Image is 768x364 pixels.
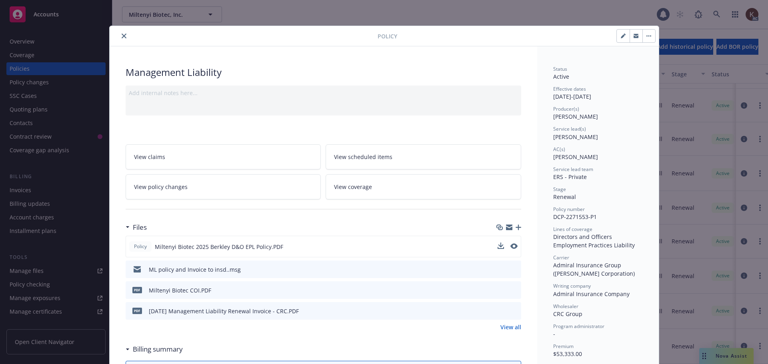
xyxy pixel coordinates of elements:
span: PDF [132,287,142,293]
div: Miltenyi Biotec COI.PDF [149,286,211,294]
a: View policy changes [126,174,321,199]
div: Files [126,222,147,233]
a: View claims [126,144,321,169]
span: AC(s) [553,146,565,153]
span: Admiral Insurance Company [553,290,630,298]
span: Status [553,66,567,72]
div: Billing summary [126,344,183,354]
span: View scheduled items [334,153,392,161]
button: download file [498,243,504,249]
span: Carrier [553,254,569,261]
span: Renewal [553,193,576,201]
span: Policy [378,32,397,40]
div: Add internal notes here... [129,89,518,97]
div: Management Liability [126,66,521,79]
span: CRC Group [553,310,582,318]
button: download file [498,286,504,294]
span: Admiral Insurance Group ([PERSON_NAME] Corporation) [553,261,635,277]
span: Stage [553,186,566,193]
div: Employment Practices Liability [553,241,643,249]
div: ML policy and Invoice to insd..msg [149,265,241,274]
span: $53,333.00 [553,350,582,358]
h3: Files [133,222,147,233]
span: Effective dates [553,86,586,92]
span: Wholesaler [553,303,578,310]
button: close [119,31,129,41]
span: Premium [553,343,574,350]
span: ERS - Private [553,173,587,181]
button: preview file [511,307,518,315]
span: Policy number [553,206,585,213]
a: View scheduled items [326,144,521,169]
span: PDF [132,308,142,314]
span: View coverage [334,183,372,191]
button: download file [498,265,504,274]
span: View claims [134,153,165,161]
span: Miltenyi Biotec 2025 Berkley D&O EPL Policy.PDF [155,243,283,251]
button: download file [498,307,504,315]
span: Service lead team [553,166,593,173]
div: [DATE] Management Liability Renewal Invoice - CRC.PDF [149,307,299,315]
button: preview file [510,243,518,251]
span: [PERSON_NAME] [553,133,598,141]
span: Producer(s) [553,105,579,112]
span: [PERSON_NAME] [553,113,598,120]
span: Program administrator [553,323,604,330]
a: View all [500,323,521,331]
span: Active [553,73,569,80]
span: View policy changes [134,183,188,191]
span: Writing company [553,282,591,289]
span: DCP-2271553-P1 [553,213,597,221]
div: Directors and Officers [553,233,643,241]
span: Service lead(s) [553,125,586,132]
button: preview file [511,286,518,294]
span: - [553,330,555,338]
button: preview file [511,265,518,274]
div: [DATE] - [DATE] [553,86,643,101]
span: [PERSON_NAME] [553,153,598,161]
a: View coverage [326,174,521,199]
h3: Billing summary [133,344,183,354]
span: Policy [132,243,148,250]
button: download file [498,243,504,251]
button: preview file [510,243,518,249]
span: Lines of coverage [553,226,592,233]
